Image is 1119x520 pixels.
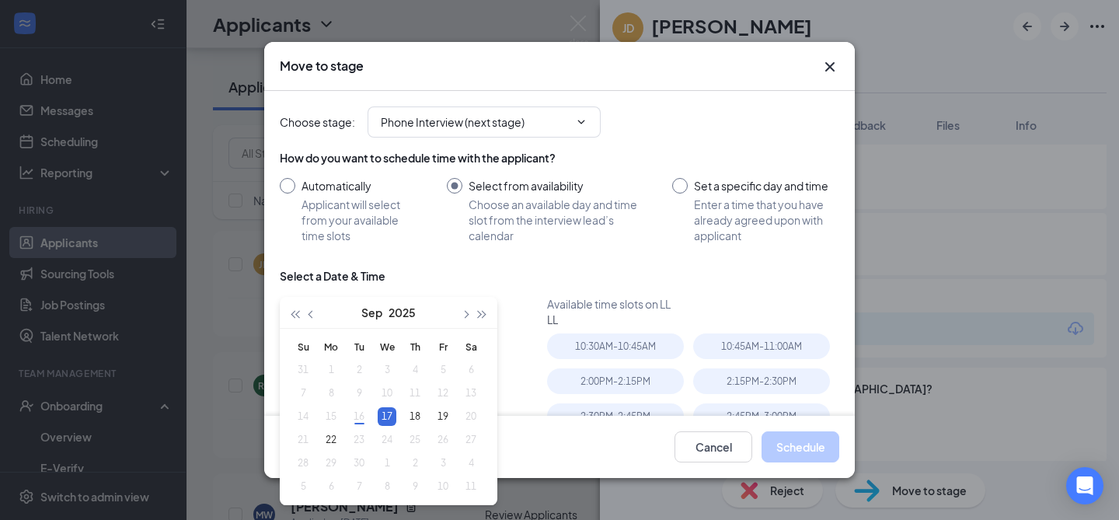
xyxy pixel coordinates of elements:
[373,405,401,428] td: 2025-09-17
[361,297,382,328] button: Sep
[1066,467,1103,504] div: Open Intercom Messenger
[693,368,830,394] div: 2:15PM - 2:30PM
[406,407,424,426] div: 18
[280,150,839,166] div: How do you want to schedule time with the applicant?
[821,58,839,76] button: Close
[575,116,587,128] svg: ChevronDown
[401,405,429,428] td: 2025-09-18
[434,407,452,426] div: 19
[547,312,839,327] div: LL
[547,403,684,429] div: 2:30PM - 2:45PM
[280,268,385,284] div: Select a Date & Time
[693,403,830,429] div: 2:45PM - 3:00PM
[457,335,485,358] th: Sa
[821,58,839,76] svg: Cross
[693,333,830,359] div: 10:45AM - 11:00AM
[322,431,340,449] div: 22
[547,296,839,312] div: Available time slots on LL
[317,335,345,358] th: Mo
[675,431,752,462] button: Cancel
[547,368,684,394] div: 2:00PM - 2:15PM
[429,335,457,358] th: Fr
[280,58,364,75] h3: Move to stage
[345,335,373,358] th: Tu
[378,407,396,426] div: 17
[429,405,457,428] td: 2025-09-19
[373,335,401,358] th: We
[401,335,429,358] th: Th
[280,113,355,131] span: Choose stage :
[762,431,839,462] button: Schedule
[547,333,684,359] div: 10:30AM - 10:45AM
[389,297,416,328] button: 2025
[289,335,317,358] th: Su
[317,428,345,452] td: 2025-09-22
